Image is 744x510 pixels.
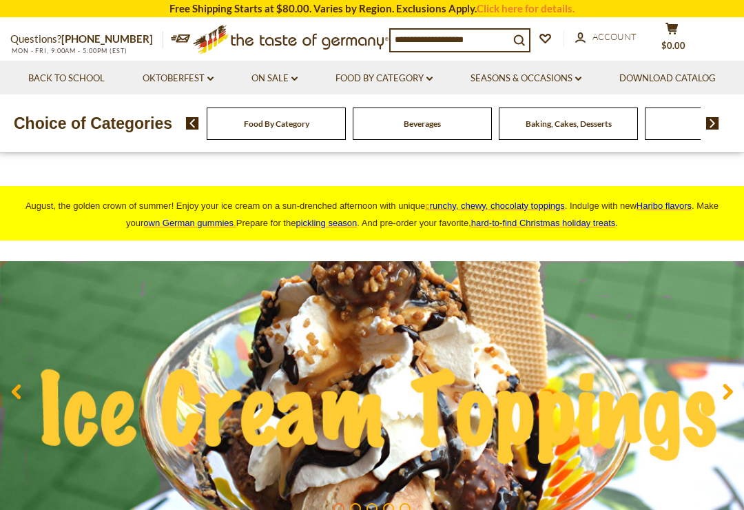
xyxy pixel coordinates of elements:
a: Download Catalog [619,71,716,86]
a: Click here for details. [477,2,575,14]
a: own German gummies. [143,218,236,228]
p: Questions? [10,30,163,48]
a: Account [575,30,637,45]
a: Haribo flavors [637,201,692,211]
a: Food By Category [335,71,433,86]
img: next arrow [706,117,719,130]
button: $0.00 [651,22,692,57]
a: Oktoberfest [143,71,214,86]
img: previous arrow [186,117,199,130]
span: Account [592,31,637,42]
span: $0.00 [661,40,685,51]
span: . [471,218,618,228]
a: pickling season [296,218,357,228]
a: Beverages [404,119,441,129]
a: Food By Category [244,119,309,129]
a: Seasons & Occasions [471,71,581,86]
a: Back to School [28,71,105,86]
span: August, the golden crown of summer! Enjoy your ice cream on a sun-drenched afternoon with unique ... [25,201,719,228]
a: crunchy, chewy, chocolaty toppings [425,201,565,211]
span: MON - FRI, 9:00AM - 5:00PM (EST) [10,47,127,54]
a: [PHONE_NUMBER] [61,32,153,45]
a: hard-to-find Christmas holiday treats [471,218,616,228]
a: On Sale [251,71,298,86]
span: runchy, chewy, chocolaty toppings [430,201,565,211]
span: own German gummies [143,218,234,228]
a: Baking, Cakes, Desserts [526,119,612,129]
